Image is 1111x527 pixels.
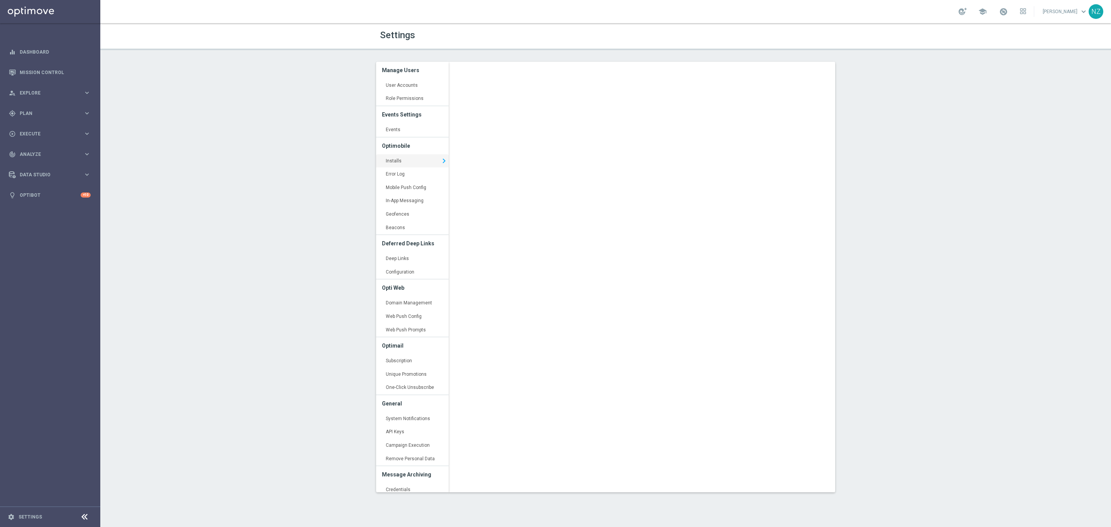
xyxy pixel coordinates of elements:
div: Analyze [9,151,83,158]
a: Settings [19,515,42,519]
span: Execute [20,132,83,136]
i: track_changes [9,151,16,158]
div: +10 [81,193,91,198]
i: person_search [9,90,16,96]
button: Data Studio keyboard_arrow_right [8,172,91,178]
div: Mission Control [9,62,91,83]
a: Geofences [376,208,449,221]
i: gps_fixed [9,110,16,117]
span: keyboard_arrow_down [1079,7,1088,16]
a: User Accounts [376,79,449,93]
a: In-App Messaging [376,194,449,208]
span: school [978,7,987,16]
a: Web Push Config [376,310,449,324]
button: track_changes Analyze keyboard_arrow_right [8,151,91,157]
a: Deep Links [376,252,449,266]
button: lightbulb Optibot +10 [8,192,91,198]
a: Error Log [376,167,449,181]
button: equalizer Dashboard [8,49,91,55]
a: Domain Management [376,296,449,310]
h3: Deferred Deep Links [382,235,443,252]
span: Data Studio [20,172,83,177]
a: One-Click Unsubscribe [376,381,449,395]
a: Subscription [376,354,449,368]
a: Optibot [20,185,81,205]
span: Explore [20,91,83,95]
div: Data Studio [9,171,83,178]
i: settings [8,513,15,520]
i: keyboard_arrow_right [83,171,91,178]
i: keyboard_arrow_right [83,89,91,96]
a: Beacons [376,221,449,235]
h3: Events Settings [382,106,443,123]
a: Mobile Push Config [376,181,449,195]
div: Plan [9,110,83,117]
button: Mission Control [8,69,91,76]
a: Credentials [376,483,449,497]
a: Web Push Prompts [376,323,449,337]
div: Execute [9,130,83,137]
h1: Settings [380,30,600,41]
div: Explore [9,90,83,96]
h3: General [382,395,443,412]
span: Analyze [20,152,83,157]
h3: Message Archiving [382,466,443,483]
div: Dashboard [9,42,91,62]
a: Unique Promotions [376,368,449,382]
div: Optibot [9,185,91,205]
h3: Manage Users [382,62,443,79]
a: System Notifications [376,412,449,426]
button: person_search Explore keyboard_arrow_right [8,90,91,96]
a: [PERSON_NAME]keyboard_arrow_down [1042,6,1089,17]
a: Role Permissions [376,92,449,106]
i: equalizer [9,49,16,56]
a: Events [376,123,449,137]
i: play_circle_outline [9,130,16,137]
a: API Keys [376,425,449,439]
button: gps_fixed Plan keyboard_arrow_right [8,110,91,117]
a: Mission Control [20,62,91,83]
a: Installs [376,154,449,168]
a: Dashboard [20,42,91,62]
h3: Optimail [382,337,443,354]
span: Plan [20,111,83,116]
h3: Optimobile [382,137,443,154]
a: Campaign Execution [376,439,449,453]
h3: Opti Web [382,279,443,296]
div: NZ [1089,4,1103,19]
i: lightbulb [9,192,16,199]
i: keyboard_arrow_right [83,130,91,137]
i: keyboard_arrow_right [83,150,91,158]
a: Remove Personal Data [376,452,449,466]
i: keyboard_arrow_right [439,155,449,167]
button: play_circle_outline Execute keyboard_arrow_right [8,131,91,137]
a: Configuration [376,265,449,279]
i: keyboard_arrow_right [83,110,91,117]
